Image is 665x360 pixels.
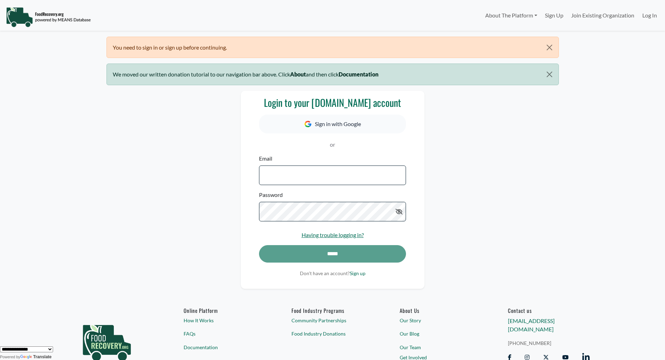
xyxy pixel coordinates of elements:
a: Food Industry Donations [291,330,373,337]
a: Having trouble logging in? [302,232,364,238]
a: Our Blog [400,330,481,337]
h6: Online Platform [184,307,265,314]
img: Google Translate [20,355,33,360]
a: [EMAIL_ADDRESS][DOMAIN_NAME] [508,317,555,332]
h6: Food Industry Programs [291,307,373,314]
img: Google Icon [304,121,311,127]
h6: Contact us [508,307,590,314]
img: NavigationLogo_FoodRecovery-91c16205cd0af1ed486a0f1a7774a6544ea792ac00100771e7dd3ec7c0e58e41.png [6,7,91,28]
p: or [259,140,406,149]
button: Close [540,64,558,85]
label: Password [259,191,283,199]
a: Join Existing Organization [567,8,638,22]
b: About [290,71,306,78]
a: Sign Up [541,8,567,22]
a: About Us [400,307,481,314]
a: Sign up [350,270,365,276]
a: Log In [638,8,661,22]
div: We moved our written donation tutorial to our navigation bar above. Click and then click [106,64,559,85]
a: Translate [20,354,52,359]
a: Our Story [400,317,481,324]
button: Close [540,37,558,58]
div: You need to sign in or sign up before continuing. [106,37,559,58]
a: About The Platform [481,8,541,22]
a: FAQs [184,330,265,337]
a: How It Works [184,317,265,324]
a: Documentation [184,344,265,351]
a: [PHONE_NUMBER] [508,339,590,347]
a: Our Team [400,344,481,351]
button: Sign in with Google [259,115,406,133]
a: Community Partnerships [291,317,373,324]
b: Documentation [339,71,378,78]
label: Email [259,154,272,163]
h3: Login to your [DOMAIN_NAME] account [259,97,406,109]
p: Don't have an account? [259,270,406,277]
